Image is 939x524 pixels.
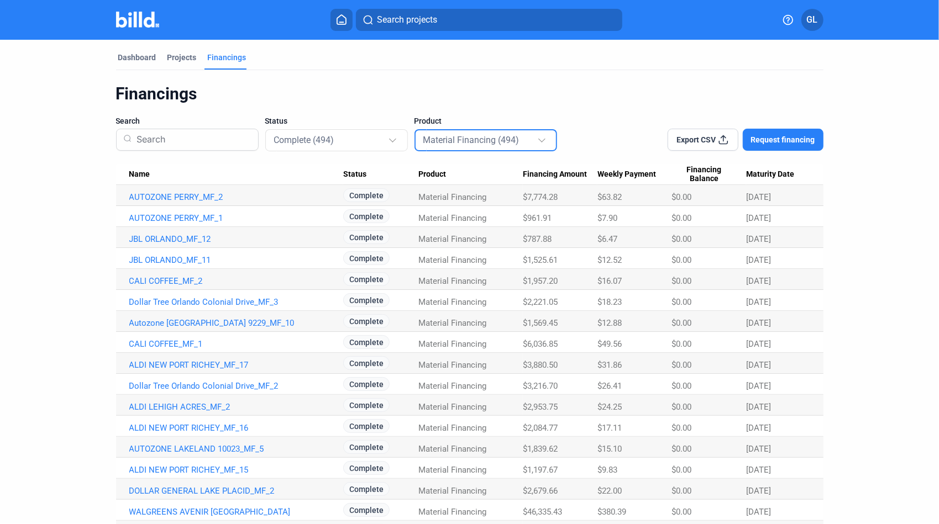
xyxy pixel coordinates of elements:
span: $49.56 [597,339,622,349]
span: Material Financing [418,192,486,202]
span: $0.00 [672,192,691,202]
a: CALI COFFEE_MF_2 [129,276,343,286]
div: Financing Balance [672,165,746,184]
div: Product [418,170,523,179]
a: AUTOZONE PERRY_MF_1 [129,213,343,223]
span: $0.00 [672,213,691,223]
span: $16.07 [597,276,622,286]
span: [DATE] [746,192,771,202]
span: $0.00 [672,234,691,244]
a: Autozone [GEOGRAPHIC_DATA] 9229_MF_10 [129,318,343,328]
span: $46,335.43 [523,507,562,517]
a: ALDI NEW PORT RICHEY_MF_17 [129,360,343,370]
span: Complete [343,356,390,370]
span: $380.39 [597,507,626,517]
span: Material Financing [418,423,486,433]
span: $0.00 [672,276,691,286]
span: Material Financing [418,402,486,412]
span: Search projects [377,13,437,27]
span: $0.00 [672,423,691,433]
span: $0.00 [672,486,691,496]
input: Search [132,125,251,154]
span: $22.00 [597,486,622,496]
span: Material Financing [418,297,486,307]
span: $17.11 [597,423,622,433]
span: $2,953.75 [523,402,558,412]
span: $0.00 [672,318,691,328]
span: Complete [343,503,390,517]
span: Complete [343,377,390,391]
a: CALI COFFEE_MF_1 [129,339,343,349]
span: Material Financing [418,213,486,223]
span: Material Financing [418,360,486,370]
span: $6,036.85 [523,339,558,349]
span: Complete [343,251,390,265]
span: $0.00 [672,297,691,307]
span: $63.82 [597,192,622,202]
span: Material Financing [418,465,486,475]
span: $0.00 [672,465,691,475]
span: $0.00 [672,381,691,391]
span: $1,839.62 [523,444,558,454]
span: $3,216.70 [523,381,558,391]
span: GL [807,13,818,27]
span: $0.00 [672,507,691,517]
div: Name [129,170,343,179]
a: Dollar Tree Orlando Colonial Drive_MF_3 [129,297,343,307]
button: Request financing [743,129,823,151]
div: Financing Amount [523,170,597,179]
span: $2,084.77 [523,423,558,433]
span: Search [116,115,140,126]
span: Complete [343,461,390,475]
div: Projects [167,52,197,63]
div: Financings [116,83,823,104]
span: [DATE] [746,297,771,307]
span: Weekly Payment [597,170,656,179]
span: Complete [343,440,390,454]
span: $1,197.67 [523,465,558,475]
span: Complete [343,398,390,412]
a: ALDI NEW PORT RICHEY_MF_15 [129,465,343,475]
span: Complete [343,314,390,328]
span: $0.00 [672,339,691,349]
div: Weekly Payment [597,170,672,179]
span: Material Financing [418,486,486,496]
a: Dollar Tree Orlando Colonial Drive_MF_2 [129,381,343,391]
span: Export CSV [676,134,716,145]
div: Maturity Date [746,170,810,179]
span: $0.00 [672,360,691,370]
span: [DATE] [746,381,771,391]
span: [DATE] [746,318,771,328]
a: ALDI LEHIGH ACRES_MF_2 [129,402,343,412]
span: $787.88 [523,234,552,244]
span: $6.47 [597,234,617,244]
span: $961.91 [523,213,552,223]
span: Material Financing [418,339,486,349]
span: [DATE] [746,465,771,475]
span: [DATE] [746,360,771,370]
div: Status [343,170,418,179]
span: Name [129,170,150,179]
span: Complete [343,188,390,202]
span: $0.00 [672,402,691,412]
span: Complete [343,335,390,349]
button: GL [801,9,823,31]
a: JBL ORLANDO_MF_11 [129,255,343,265]
span: Complete [343,482,390,496]
div: Dashboard [118,52,156,63]
span: [DATE] [746,276,771,286]
span: $7.90 [597,213,617,223]
span: $0.00 [672,255,691,265]
span: Status [343,170,366,179]
span: Complete [343,419,390,433]
span: Product [415,115,442,126]
span: $26.41 [597,381,622,391]
button: Search projects [356,9,622,31]
span: Financing Balance [672,165,736,184]
a: AUTOZONE PERRY_MF_2 [129,192,343,202]
span: $31.86 [597,360,622,370]
span: $18.23 [597,297,622,307]
span: [DATE] [746,444,771,454]
span: Request financing [751,134,815,145]
span: $0.00 [672,444,691,454]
